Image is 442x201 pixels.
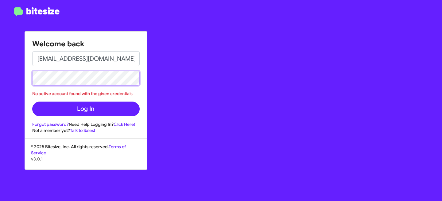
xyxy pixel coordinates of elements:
[25,144,147,169] div: © 2025 Bitesize, Inc. All rights reserved.
[114,122,135,127] a: Click Here!
[32,122,69,127] a: Forgot password?
[32,91,140,97] div: No active account found with the given credentials
[32,121,140,127] div: Need Help Logging In?
[31,156,141,162] p: v3.0.1
[70,128,95,133] a: Talk to Sales!
[31,144,126,156] a: Terms of Service
[32,102,140,116] button: Log In
[32,127,140,133] div: Not a member yet?
[32,51,140,66] input: Email address
[32,39,140,49] h1: Welcome back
